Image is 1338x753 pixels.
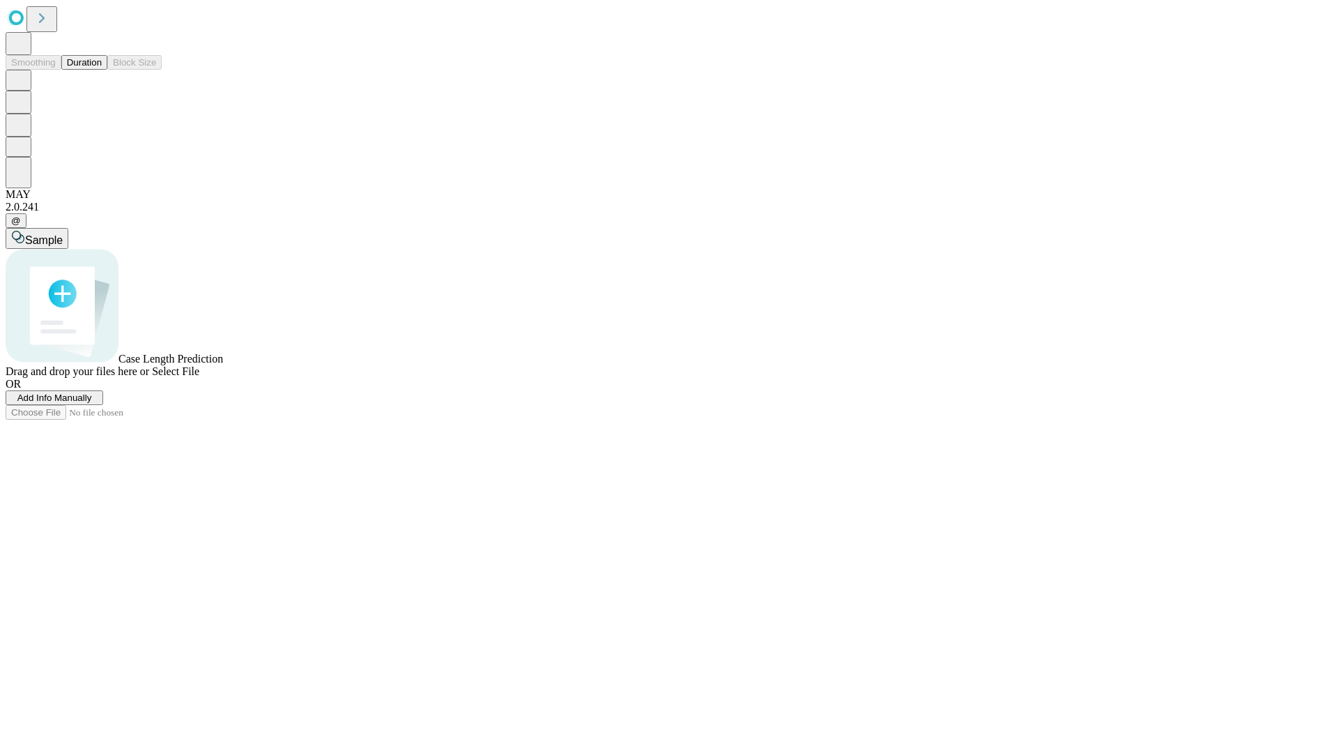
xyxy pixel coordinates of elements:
[25,234,63,246] span: Sample
[118,353,223,365] span: Case Length Prediction
[6,378,21,390] span: OR
[152,365,199,377] span: Select File
[17,393,92,403] span: Add Info Manually
[61,55,107,70] button: Duration
[6,55,61,70] button: Smoothing
[6,213,26,228] button: @
[6,228,68,249] button: Sample
[6,201,1332,213] div: 2.0.241
[6,188,1332,201] div: MAY
[6,390,103,405] button: Add Info Manually
[11,215,21,226] span: @
[107,55,162,70] button: Block Size
[6,365,149,377] span: Drag and drop your files here or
